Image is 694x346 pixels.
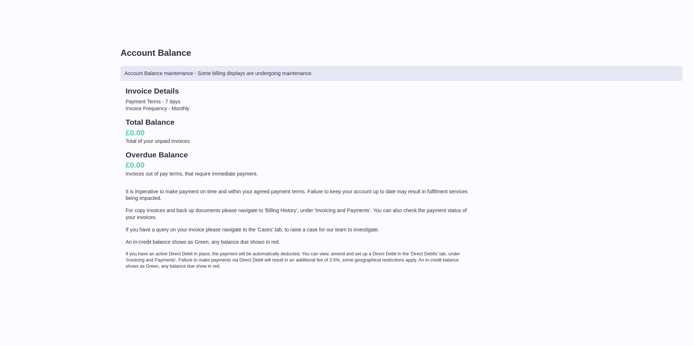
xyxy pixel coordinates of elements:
p: If you have an active Direct Debit in place, the payment will be automatically deducted. You can ... [126,251,471,269]
h2: Invoice Details [126,86,471,96]
p: If you have a query on your invoice please navigate to the 'Cases' tab, to raise a case for our t... [126,226,471,233]
h2: Overdue Balance [126,150,471,160]
p: It is imperative to make payment on time and within your agreed payment terms. Failure to keep yo... [126,188,471,202]
p: Invoices out of pay terms, that require immediate payment. [126,170,471,177]
h2: Total Balance [126,117,471,127]
h1: Account Balance [121,47,682,59]
li: Payment Terms - 7 days [126,98,471,105]
p: Total of your unpaid invoices [126,138,471,145]
h2: £0.00 [126,160,471,170]
p: For copy invoices and back up documents please navigate to 'Billing History', under 'Invoicing an... [126,207,471,221]
p: An in-credit balance shows as Green, any balance due shows in red. [126,239,471,246]
h2: £0.00 [126,128,471,138]
div: Account Balance maintenance - Some billing displays are undergoing maintenance. [121,66,682,81]
li: Invoice Frequency - Monthly [126,105,471,112]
